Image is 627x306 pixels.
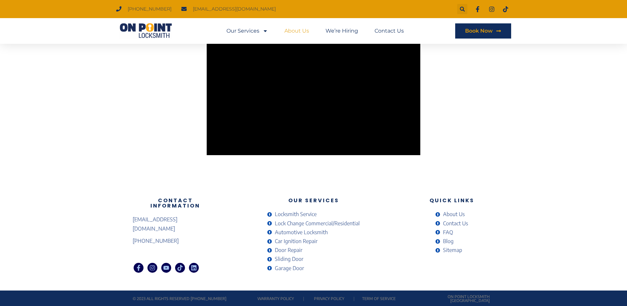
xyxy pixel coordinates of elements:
span: Contact Us [441,219,468,228]
a: Book Now [455,23,511,39]
a: Our Services [226,23,268,39]
a: Contact Us [435,219,468,228]
span: Car Ignition Repair [273,237,318,246]
span: Automotive Locksmith [273,228,328,237]
a: Automotive Locksmith [267,228,360,237]
a: Car Ignition Repair [267,237,360,246]
p: | [353,297,355,301]
h3: Contact Information [133,198,218,209]
span: Blog [441,237,454,246]
a: [EMAIL_ADDRESS][DOMAIN_NAME] [133,215,218,233]
div: Search [457,4,467,14]
a: We’re Hiring [326,23,358,39]
nav: Menu [226,23,404,39]
span: [PHONE_NUMBER] [133,236,179,245]
a: Lock Change Commercial/Residential [267,219,360,228]
span: [PHONE_NUMBER] [126,5,171,14]
a: About Us [284,23,309,39]
span: FAQ [441,228,453,237]
p: | [301,297,306,301]
span: Sliding Door [273,255,303,264]
span: [EMAIL_ADDRESS][DOMAIN_NAME] [191,5,276,14]
span: Lock Change Commercial/Residential [273,219,360,228]
a: Term of service [362,296,396,301]
a: Sliding Door [267,255,360,264]
a: Locksmith Service [267,210,360,219]
a: Door Repair [267,246,360,255]
a: Warranty Policy [257,296,294,301]
a: Privacy Policy [314,296,344,301]
h3: Our Services [225,198,403,203]
span: Door Repair [273,246,302,255]
a: FAQ [435,228,468,237]
p: On Point Locksmith [GEOGRAPHIC_DATA] [412,295,490,303]
span: Garage Door [273,264,304,273]
a: Sitemap [435,246,468,255]
span: Book Now [465,28,493,34]
a: About Us [435,210,468,219]
a: Contact Us [375,23,404,39]
a: [PHONE_NUMBER] [133,236,218,245]
span: Sitemap [441,246,462,255]
p: © 2023 All rights reserved [PHONE_NUMBER] [133,297,250,301]
iframe: Customer testimonials On Point Locksmith [207,35,421,155]
h3: Quick Links [409,198,495,203]
span: About Us [441,210,465,219]
span: Locksmith Service [273,210,317,219]
a: Blog [435,237,468,246]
